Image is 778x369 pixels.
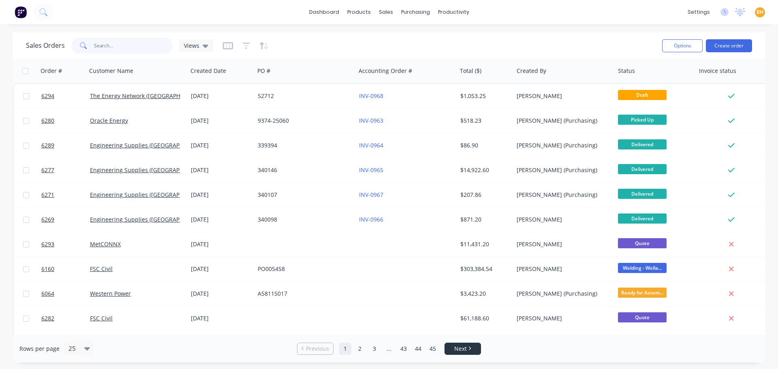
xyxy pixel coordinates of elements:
div: [PERSON_NAME] [517,314,607,322]
div: 340107 [258,191,348,199]
div: Status [618,67,635,75]
div: Order # [41,67,62,75]
span: Delivered [618,164,667,174]
h1: Sales Orders [26,42,65,49]
button: Create order [706,39,752,52]
div: $303,384.54 [460,265,508,273]
button: Options [662,39,703,52]
div: Total ($) [460,67,481,75]
a: FSC Civil [90,265,113,273]
span: Previous [306,345,329,353]
div: $11,431.20 [460,240,508,248]
div: [DATE] [191,141,251,149]
div: [DATE] [191,166,251,174]
span: Delivered [618,189,667,199]
span: 6280 [41,117,54,125]
div: $207.86 [460,191,508,199]
div: [DATE] [191,314,251,322]
div: [PERSON_NAME] (Purchasing) [517,141,607,149]
a: INV-0966 [359,215,383,223]
span: Next [454,345,467,353]
div: [PERSON_NAME] (Purchasing) [517,290,607,298]
a: Page 43 [398,343,410,355]
div: [PERSON_NAME] [517,265,607,273]
div: 339394 [258,141,348,149]
a: Page 2 [354,343,366,355]
div: settings [684,6,714,18]
span: Quote [618,238,667,248]
input: Search... [94,38,173,54]
a: 6293 [41,232,90,256]
a: 6277 [41,158,90,182]
div: Invoice status [699,67,736,75]
ul: Pagination [294,343,484,355]
a: Oracle Energy [90,117,128,124]
div: $1,053.25 [460,92,508,100]
a: 6269 [41,207,90,232]
a: Page 1 is your current page [339,343,351,355]
div: purchasing [397,6,434,18]
div: $61,188.60 [460,314,508,322]
a: 6282 [41,306,90,331]
a: INV-0963 [359,117,383,124]
span: 6160 [41,265,54,273]
a: Next page [445,345,481,353]
span: 6289 [41,141,54,149]
span: Welding - Wella... [618,263,667,273]
div: 9374-25060 [258,117,348,125]
div: [DATE] [191,191,251,199]
div: [DATE] [191,240,251,248]
span: Ready for Assem... [618,288,667,298]
a: dashboard [305,6,343,18]
span: Draft [618,90,667,100]
a: Jump forward [383,343,395,355]
div: [DATE] [191,117,251,125]
a: 6289 [41,133,90,158]
a: 6294 [41,84,90,108]
div: products [343,6,375,18]
div: $86.90 [460,141,508,149]
a: 6280 [41,109,90,133]
div: [DATE] [191,215,251,224]
div: Created By [517,67,546,75]
span: 6282 [41,314,54,322]
a: Western Power [90,290,131,297]
a: 5919 [41,331,90,355]
a: INV-0964 [359,141,383,149]
a: Page 3 [368,343,380,355]
span: Rows per page [19,345,60,353]
div: Created Date [190,67,226,75]
span: Quote [618,312,667,322]
div: productivity [434,6,473,18]
a: 6064 [41,282,90,306]
span: Picked Up [618,115,667,125]
div: A58115017 [258,290,348,298]
span: 6064 [41,290,54,298]
span: 6277 [41,166,54,174]
a: The Energy Network ([GEOGRAPHIC_DATA]) Pty Ltd [90,92,225,100]
a: Engineering Supplies ([GEOGRAPHIC_DATA]) Pty Ltd [90,166,229,174]
img: Factory [15,6,27,18]
div: 340146 [258,166,348,174]
span: Delivered [618,139,667,149]
span: Views [184,41,199,50]
span: 6293 [41,240,54,248]
div: PO # [257,67,270,75]
div: 340098 [258,215,348,224]
a: Previous page [297,345,333,353]
div: $871.20 [460,215,508,224]
span: 6294 [41,92,54,100]
a: INV-0967 [359,191,383,198]
div: [PERSON_NAME] (Purchasing) [517,191,607,199]
a: 6271 [41,183,90,207]
a: Page 44 [412,343,424,355]
a: INV-0965 [359,166,383,174]
a: Page 45 [427,343,439,355]
a: Engineering Supplies ([GEOGRAPHIC_DATA]) Pty Ltd [90,191,229,198]
div: [DATE] [191,290,251,298]
div: PO005458 [258,265,348,273]
div: Customer Name [89,67,133,75]
div: [PERSON_NAME] [517,92,607,100]
div: [PERSON_NAME] (Purchasing) [517,117,607,125]
a: INV-0968 [359,92,383,100]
